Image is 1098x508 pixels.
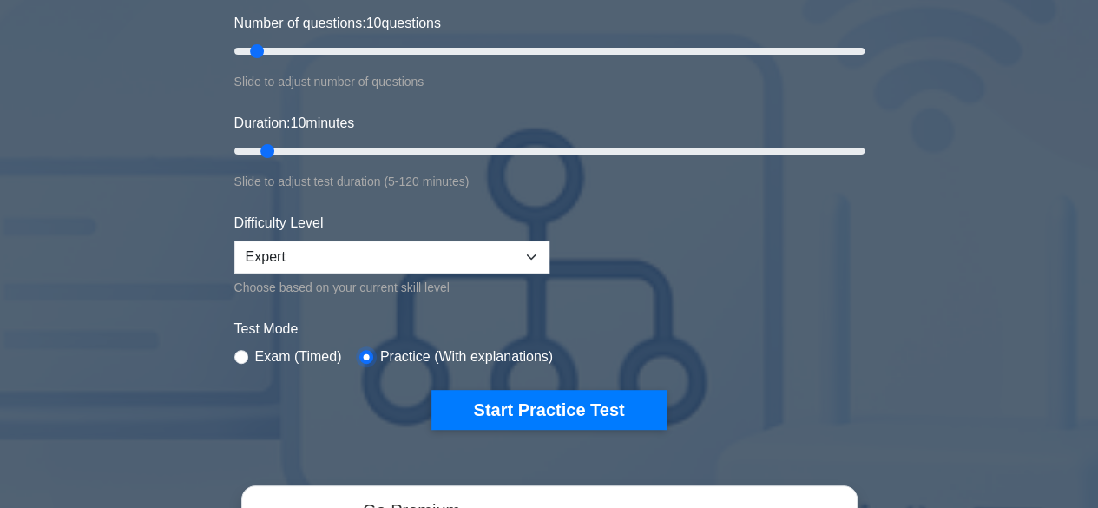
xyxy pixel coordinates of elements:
[234,319,865,340] label: Test Mode
[380,346,553,367] label: Practice (With explanations)
[234,171,865,192] div: Slide to adjust test duration (5-120 minutes)
[234,277,549,298] div: Choose based on your current skill level
[234,13,441,34] label: Number of questions: questions
[234,213,324,234] label: Difficulty Level
[255,346,342,367] label: Exam (Timed)
[234,71,865,92] div: Slide to adjust number of questions
[290,115,306,130] span: 10
[366,16,382,30] span: 10
[431,390,666,430] button: Start Practice Test
[234,113,355,134] label: Duration: minutes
